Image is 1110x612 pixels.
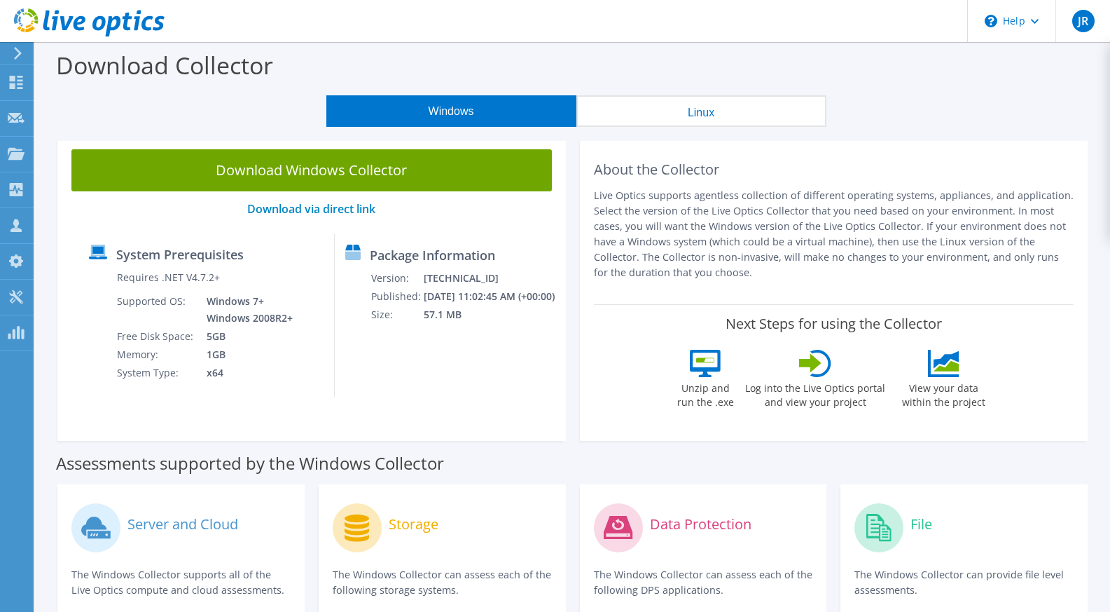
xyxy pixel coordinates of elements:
label: Package Information [370,248,495,262]
label: Storage [389,517,438,531]
p: The Windows Collector can provide file level assessments. [854,567,1074,598]
label: Unzip and run the .exe [673,377,737,409]
label: Server and Cloud [127,517,238,531]
p: The Windows Collector can assess each of the following DPS applications. [594,567,813,598]
label: Requires .NET V4.7.2+ [117,271,220,285]
svg: \n [985,15,997,27]
label: System Prerequisites [116,247,244,261]
span: JR [1072,10,1095,32]
p: Live Optics supports agentless collection of different operating systems, appliances, and applica... [594,188,1074,280]
td: Windows 7+ Windows 2008R2+ [196,292,296,327]
label: Next Steps for using the Collector [726,315,942,332]
td: x64 [196,364,296,382]
td: Size: [370,306,423,324]
td: 5GB [196,327,296,346]
label: Data Protection [650,517,751,531]
button: Linux [576,95,826,127]
button: Windows [326,95,576,127]
td: 57.1 MB [423,306,559,324]
td: Memory: [116,346,196,364]
p: The Windows Collector can assess each of the following storage systems. [333,567,552,598]
td: System Type: [116,364,196,382]
td: Published: [370,287,423,306]
a: Download via direct link [247,201,375,217]
label: File [910,517,932,531]
label: View your data within the project [893,377,994,409]
p: The Windows Collector supports all of the Live Optics compute and cloud assessments. [71,567,291,598]
td: Version: [370,269,423,287]
h2: About the Collector [594,161,1074,178]
td: 1GB [196,346,296,364]
label: Log into the Live Optics portal and view your project [744,377,886,409]
td: Supported OS: [116,292,196,327]
td: [DATE] 11:02:45 AM (+00:00) [423,287,559,306]
td: [TECHNICAL_ID] [423,269,559,287]
label: Assessments supported by the Windows Collector [56,456,444,470]
a: Download Windows Collector [71,149,552,191]
label: Download Collector [56,49,273,81]
td: Free Disk Space: [116,327,196,346]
